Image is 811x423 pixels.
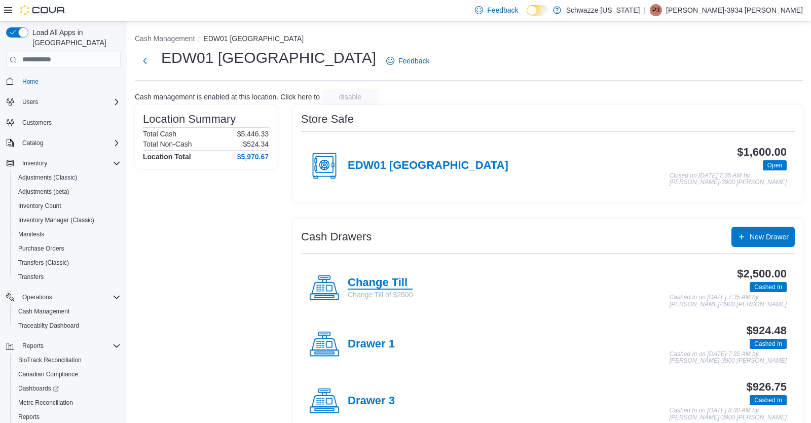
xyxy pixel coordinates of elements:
span: Cashed In [750,339,787,349]
span: Operations [22,293,52,301]
span: Adjustments (Classic) [18,173,77,182]
h4: Location Total [143,153,191,161]
p: Cashed In on [DATE] 8:30 AM by [PERSON_NAME]-3900 [PERSON_NAME] [670,407,787,421]
button: Catalog [18,137,47,149]
p: | [644,4,646,16]
button: Operations [2,290,125,304]
h1: EDW01 [GEOGRAPHIC_DATA] [161,48,376,68]
span: Inventory [22,159,47,167]
span: Adjustments (Classic) [14,171,121,184]
span: Canadian Compliance [18,370,78,378]
input: Dark Mode [527,5,548,16]
p: Cashed In on [DATE] 7:35 AM by [PERSON_NAME]-3900 [PERSON_NAME] [670,351,787,365]
button: Reports [2,339,125,353]
span: P3 [652,4,660,16]
h3: $924.48 [747,325,787,337]
button: Transfers [10,270,125,284]
span: Open [767,161,782,170]
a: Adjustments (beta) [14,186,73,198]
a: Customers [18,117,56,129]
h3: $926.75 [747,381,787,393]
button: Purchase Orders [10,241,125,256]
h6: Total Cash [143,130,176,138]
span: Feedback [398,56,429,66]
span: Cashed In [754,339,782,348]
span: Manifests [18,230,44,238]
span: Transfers (Classic) [14,257,121,269]
span: Transfers [14,271,121,283]
span: Inventory Count [14,200,121,212]
img: Cova [20,5,66,15]
span: Reports [18,340,121,352]
span: Transfers [18,273,44,281]
button: Cash Management [10,304,125,319]
a: BioTrack Reconciliation [14,354,86,366]
button: Inventory [18,157,51,169]
span: Load All Apps in [GEOGRAPHIC_DATA] [28,27,121,48]
div: Phoebe-3934 Yazzie [650,4,662,16]
button: Next [135,51,155,71]
span: Inventory Count [18,202,61,210]
button: Metrc Reconciliation [10,396,125,410]
a: Cash Management [14,305,73,318]
span: Open [763,160,787,170]
button: Cash Management [135,34,195,43]
button: Traceabilty Dashboard [10,319,125,333]
h4: Drawer 1 [348,338,395,351]
span: Inventory Manager (Classic) [18,216,94,224]
button: disable [322,89,379,105]
a: Adjustments (Classic) [14,171,81,184]
p: Schwazze [US_STATE] [566,4,640,16]
span: Transfers (Classic) [18,259,69,267]
a: Inventory Count [14,200,65,212]
span: Cashed In [754,283,782,292]
h4: EDW01 [GEOGRAPHIC_DATA] [348,159,508,172]
a: Dashboards [14,382,63,395]
h4: Drawer 3 [348,395,395,408]
a: Home [18,76,43,88]
button: Adjustments (beta) [10,185,125,199]
span: BioTrack Reconciliation [18,356,82,364]
p: Change Till of $2500 [348,290,413,300]
p: Closed on [DATE] 7:35 AM by [PERSON_NAME]-3900 [PERSON_NAME] [670,172,787,186]
a: Feedback [382,51,433,71]
span: Cash Management [14,305,121,318]
button: Catalog [2,136,125,150]
button: Manifests [10,227,125,241]
h3: Store Safe [301,113,354,125]
span: Home [22,78,39,86]
button: BioTrack Reconciliation [10,353,125,367]
button: Inventory [2,156,125,170]
button: Inventory Count [10,199,125,213]
span: Purchase Orders [14,242,121,255]
span: Adjustments (beta) [18,188,69,196]
a: Reports [14,411,44,423]
span: disable [339,92,361,102]
a: Traceabilty Dashboard [14,320,83,332]
button: Users [2,95,125,109]
button: EDW01 [GEOGRAPHIC_DATA] [203,34,304,43]
a: Manifests [14,228,48,240]
span: Catalog [22,139,43,147]
a: Transfers [14,271,48,283]
nav: An example of EuiBreadcrumbs [135,33,803,46]
span: Users [18,96,121,108]
span: Customers [18,116,121,129]
button: Customers [2,115,125,130]
button: New Drawer [731,227,795,247]
span: BioTrack Reconciliation [14,354,121,366]
span: Cashed In [750,395,787,405]
span: Manifests [14,228,121,240]
h4: $5,970.67 [237,153,269,161]
h3: Location Summary [143,113,236,125]
span: Catalog [18,137,121,149]
button: Inventory Manager (Classic) [10,213,125,227]
span: Metrc Reconciliation [14,397,121,409]
a: Purchase Orders [14,242,68,255]
span: Inventory [18,157,121,169]
h4: Change Till [348,276,413,290]
span: Traceabilty Dashboard [18,322,79,330]
span: Reports [22,342,44,350]
span: Home [18,75,121,88]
